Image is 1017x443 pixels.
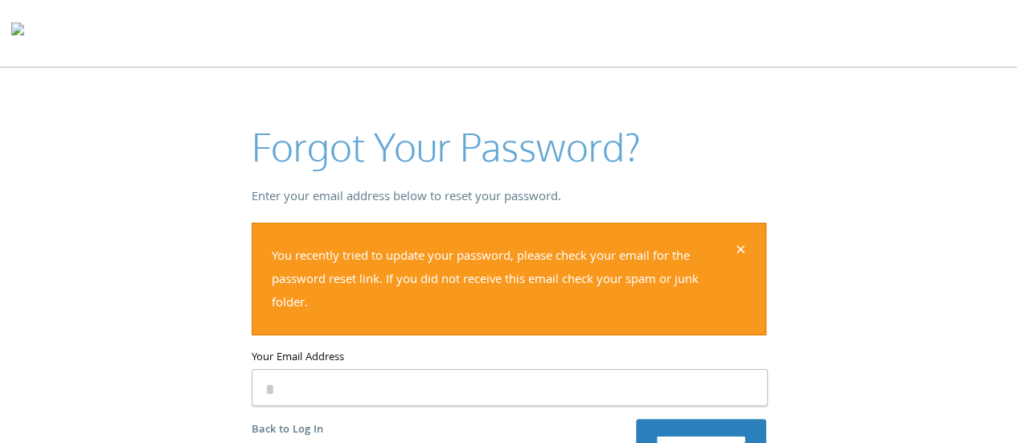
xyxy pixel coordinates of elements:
button: Dismiss alert [736,243,746,262]
span: × [736,236,746,268]
div: Enter your email address below to reset your password. [252,187,766,210]
label: Your Email Address [252,348,766,368]
img: todyl-logo-dark.svg [11,17,24,49]
h2: Forgot Your Password? [252,120,766,174]
a: Back to Log In [252,421,323,439]
p: You recently tried to update your password, please check your email for the password reset link. ... [272,246,733,315]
